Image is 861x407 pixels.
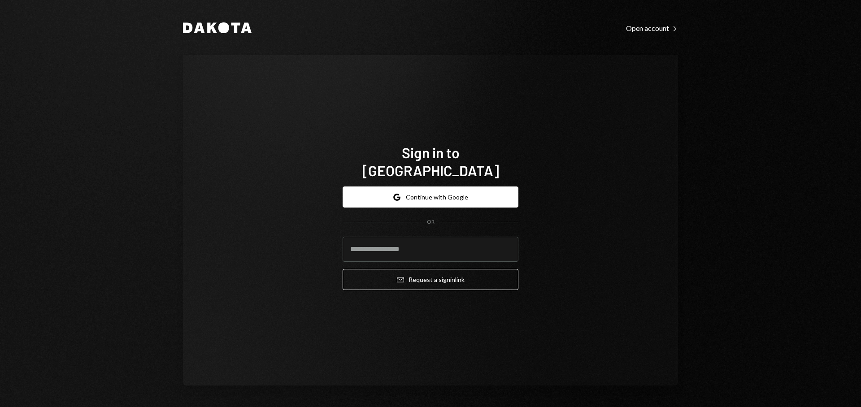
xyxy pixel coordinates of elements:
[343,186,518,208] button: Continue with Google
[626,23,678,33] a: Open account
[343,143,518,179] h1: Sign in to [GEOGRAPHIC_DATA]
[343,269,518,290] button: Request a signinlink
[626,24,678,33] div: Open account
[427,218,435,226] div: OR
